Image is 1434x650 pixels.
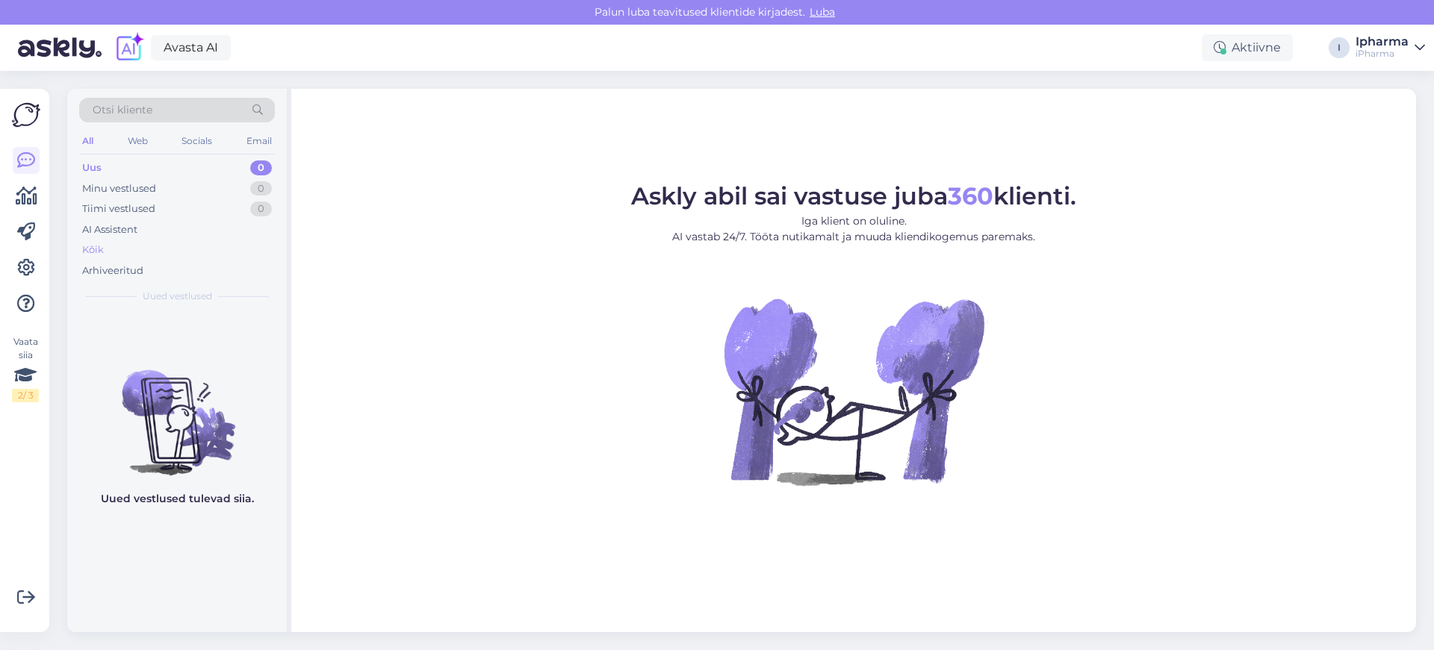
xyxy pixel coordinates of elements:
div: AI Assistent [82,222,137,237]
span: Luba [805,5,839,19]
div: iPharma [1356,48,1409,60]
div: Web [125,131,151,151]
div: Vaata siia [12,335,39,402]
p: Uued vestlused tulevad siia. [101,491,254,507]
div: 0 [250,201,272,216]
div: Tiimi vestlused [82,201,155,216]
div: Email [243,131,275,151]
div: 2 / 3 [12,389,39,402]
div: Arhiveeritud [82,263,143,278]
div: Socials [179,131,215,151]
img: explore-ai [114,32,145,63]
div: Aktiivne [1202,34,1293,61]
span: Otsi kliente [93,102,152,118]
img: No Chat active [719,257,988,525]
div: Kõik [82,243,104,257]
div: 0 [250,181,272,196]
b: 360 [948,181,993,210]
div: I [1329,37,1350,58]
div: Ipharma [1356,36,1409,48]
img: Askly Logo [12,101,40,129]
img: No chats [67,343,287,478]
span: Uued vestlused [143,290,212,303]
div: All [79,131,96,151]
div: Minu vestlused [82,181,156,196]
a: Avasta AI [151,35,231,60]
span: Askly abil sai vastuse juba klienti. [631,181,1076,210]
div: Uus [82,160,102,175]
div: 0 [250,160,272,175]
p: Iga klient on oluline. AI vastab 24/7. Tööta nutikamalt ja muuda kliendikogemus paremaks. [631,213,1076,245]
a: IpharmaiPharma [1356,36,1425,60]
